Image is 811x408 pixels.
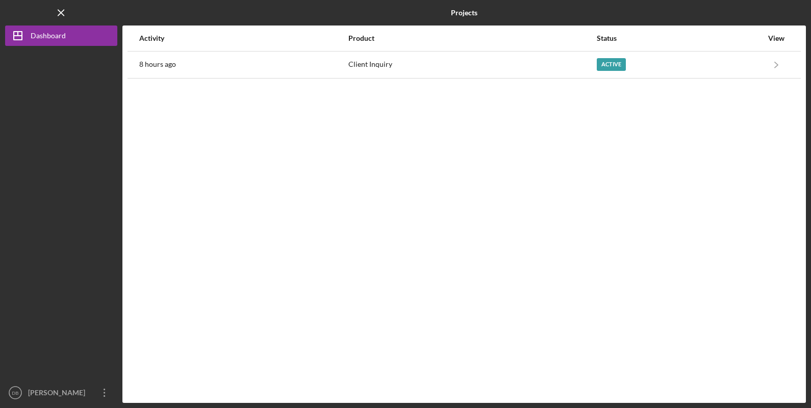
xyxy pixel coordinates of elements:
[451,9,477,17] b: Projects
[5,382,117,403] button: DB[PERSON_NAME]
[348,34,596,42] div: Product
[348,52,596,78] div: Client Inquiry
[597,34,763,42] div: Status
[139,34,347,42] div: Activity
[31,25,66,48] div: Dashboard
[597,58,626,71] div: Active
[139,60,176,68] time: 2025-08-28 15:14
[764,34,789,42] div: View
[12,390,18,396] text: DB
[5,25,117,46] button: Dashboard
[26,382,92,405] div: [PERSON_NAME]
